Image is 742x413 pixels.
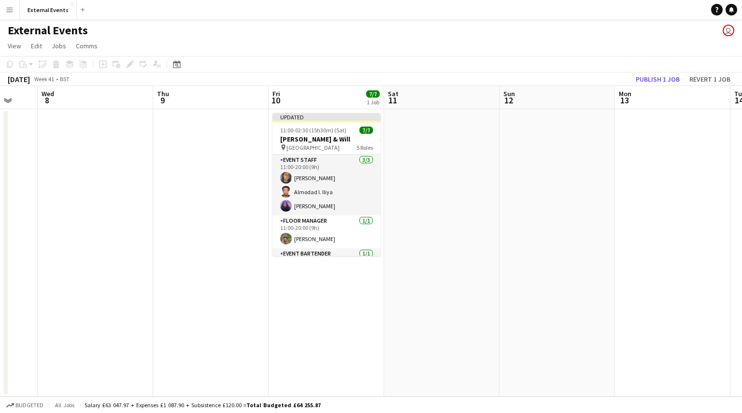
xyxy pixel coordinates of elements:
[280,127,346,134] span: 11:00-02:30 (15h30m) (Sat)
[157,89,169,98] span: Thu
[503,89,515,98] span: Sun
[27,40,46,52] a: Edit
[502,95,515,106] span: 12
[272,135,381,143] h3: [PERSON_NAME] & Will
[8,23,88,38] h1: External Events
[156,95,169,106] span: 9
[632,73,684,85] button: Publish 1 job
[76,42,98,50] span: Comms
[386,95,399,106] span: 11
[60,75,70,83] div: BST
[72,40,101,52] a: Comms
[366,90,380,98] span: 7/7
[359,127,373,134] span: 7/7
[8,74,30,84] div: [DATE]
[85,401,321,409] div: Salary £63 047.97 + Expenses £1 087.90 + Subsistence £120.00 =
[42,89,54,98] span: Wed
[685,73,734,85] button: Revert 1 job
[272,89,280,98] span: Fri
[617,95,631,106] span: 13
[388,89,399,98] span: Sat
[20,0,77,19] button: External Events
[272,113,381,121] div: Updated
[53,401,76,409] span: All jobs
[40,95,54,106] span: 8
[5,400,45,411] button: Budgeted
[272,155,381,215] app-card-role: Event staff3/311:00-20:00 (9h)[PERSON_NAME]Almodad I. Iliya[PERSON_NAME]
[367,99,379,106] div: 1 Job
[4,40,25,52] a: View
[31,42,42,50] span: Edit
[286,144,340,151] span: [GEOGRAPHIC_DATA]
[723,25,734,36] app-user-avatar: Events by Camberwell Arms
[357,144,373,151] span: 5 Roles
[272,215,381,248] app-card-role: Floor manager1/111:00-20:00 (9h)[PERSON_NAME]
[272,248,381,281] app-card-role: Event bartender1/1
[271,95,280,106] span: 10
[272,113,381,256] app-job-card: Updated11:00-02:30 (15h30m) (Sat)7/7[PERSON_NAME] & Will [GEOGRAPHIC_DATA]5 RolesEvent staff3/311...
[52,42,66,50] span: Jobs
[32,75,56,83] span: Week 41
[48,40,70,52] a: Jobs
[619,89,631,98] span: Mon
[8,42,21,50] span: View
[246,401,321,409] span: Total Budgeted £64 255.87
[15,402,43,409] span: Budgeted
